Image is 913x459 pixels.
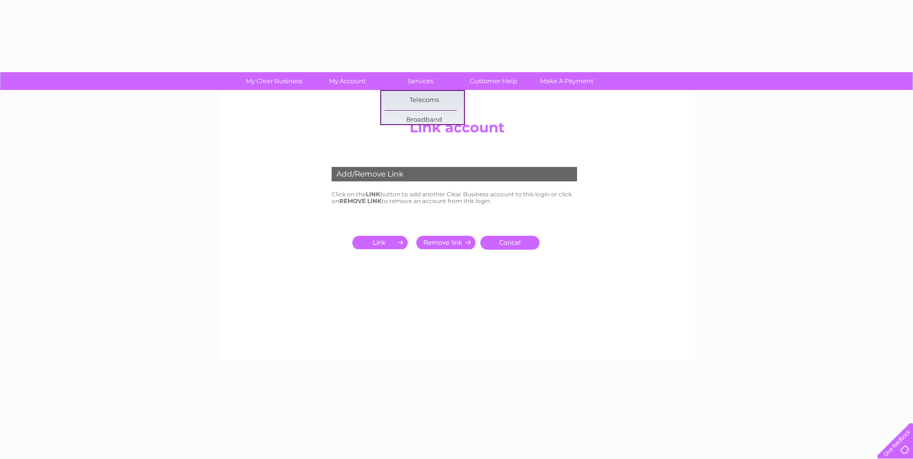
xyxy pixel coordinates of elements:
b: LINK [366,191,380,198]
input: Submit [416,236,476,249]
a: Customer Help [454,72,533,90]
a: My Account [308,72,387,90]
a: Make A Payment [527,72,606,90]
div: Add/Remove Link [332,167,577,181]
a: Broadband [385,111,464,130]
input: Submit [352,236,411,249]
a: My Clear Business [234,72,314,90]
a: Cancel [480,236,540,250]
a: Services [381,72,460,90]
td: Click on the button to add another Clear Business account to this login or click on to remove an ... [329,189,584,207]
a: Telecoms [385,91,464,110]
b: REMOVE LINK [339,197,382,204]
